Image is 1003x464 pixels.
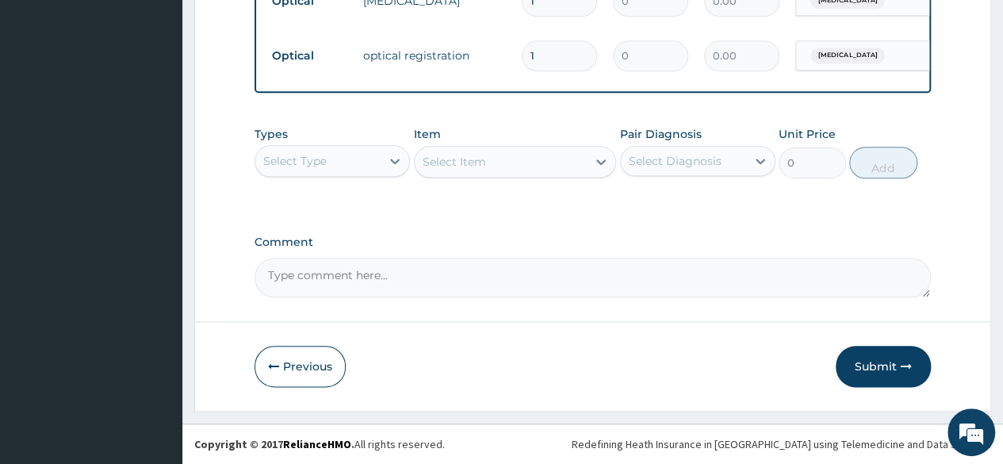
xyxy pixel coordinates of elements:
div: Chat with us now [82,89,266,109]
label: Pair Diagnosis [620,126,702,142]
td: optical registration [355,40,514,71]
label: Types [255,128,288,141]
label: Item [414,126,441,142]
strong: Copyright © 2017 . [194,437,354,451]
div: Minimize live chat window [260,8,298,46]
button: Previous [255,346,346,387]
span: We're online! [92,134,219,294]
textarea: Type your message and hit 'Enter' [8,301,302,357]
div: Redefining Heath Insurance in [GEOGRAPHIC_DATA] using Telemedicine and Data Science! [572,436,991,452]
img: d_794563401_company_1708531726252_794563401 [29,79,64,119]
td: Optical [264,41,355,71]
label: Unit Price [779,126,836,142]
div: Select Type [263,153,327,169]
footer: All rights reserved. [182,424,1003,464]
span: [MEDICAL_DATA] [810,48,885,63]
label: Comment [255,236,931,249]
button: Add [849,147,917,178]
a: RelianceHMO [283,437,351,451]
div: Select Diagnosis [629,153,722,169]
button: Submit [836,346,931,387]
